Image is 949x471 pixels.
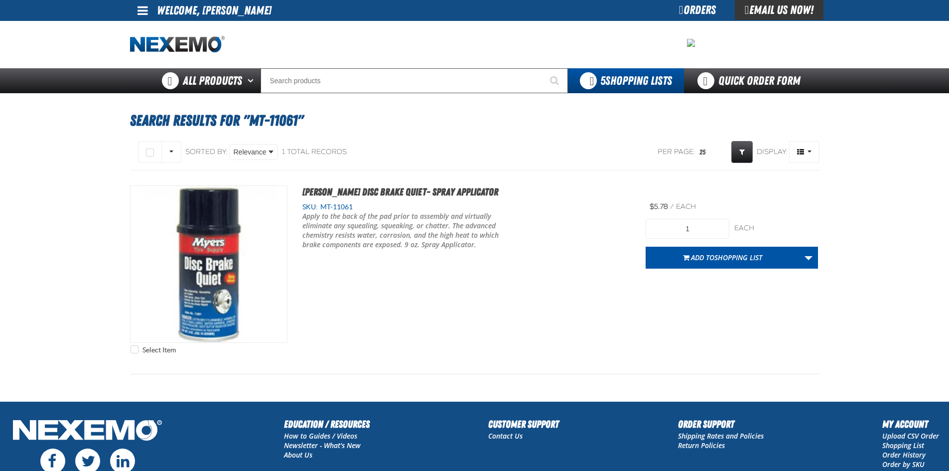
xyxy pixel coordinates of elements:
[714,253,762,262] span: Shopping List
[678,417,764,432] h2: Order Support
[684,68,819,93] a: Quick Order Form
[234,147,267,157] span: Relevance
[161,141,181,163] button: Rows selection options
[302,186,498,198] a: [PERSON_NAME] Disc Brake Quiet- Spray Applicator
[488,431,523,441] a: Contact Us
[131,345,138,353] input: Select Item
[10,417,165,446] img: Nexemo Logo
[676,202,696,211] span: each
[646,219,729,239] input: Product Quantity
[882,450,926,460] a: Order History
[882,460,925,469] a: Order by SKU
[650,202,668,211] span: $5.78
[130,107,819,134] h1: Search Results for "MT-11061"
[130,36,225,53] img: Nexemo logo
[244,68,261,93] button: Open All Products pages
[882,417,939,432] h2: My Account
[882,431,939,441] a: Upload CSV Order
[488,417,559,432] h2: Customer Support
[790,142,819,162] span: Product Grid Views Toolbar
[284,450,312,460] a: About Us
[687,39,695,47] img: 792e258ba9f2e0418e18c59e573ab877.png
[130,36,225,53] a: Home
[261,68,568,93] input: Search
[302,202,631,212] div: SKU:
[678,431,764,441] a: Shipping Rates and Policies
[646,247,800,269] button: Add toShopping List
[568,68,684,93] button: You have 5 Shopping Lists. Open to view details
[757,148,788,156] span: Display:
[882,441,924,450] a: Shopping List
[131,345,176,355] label: Select Item
[185,148,228,156] span: Sorted By:
[658,148,695,157] span: Per page:
[284,417,370,432] h2: Education / Resources
[734,224,818,233] div: each
[282,148,347,157] div: 1 total records
[131,186,287,342] img: Myers Disc Brake Quiet- Spray Applicator
[789,141,819,163] button: Product Grid Views Toolbar
[131,186,287,342] : View Details of the Myers Disc Brake Quiet- Spray Applicator
[670,202,674,211] span: /
[731,141,753,163] a: Expand or Collapse Grid Filters
[600,74,672,88] span: Shopping Lists
[302,212,500,250] p: Apply to the back of the pad prior to assembly and virtually eliminate any squealing, squeaking, ...
[284,441,361,450] a: Newsletter - What's New
[691,253,762,262] span: Add to
[678,441,725,450] a: Return Policies
[799,247,818,269] a: More Actions
[318,203,353,211] span: MT-11061
[543,68,568,93] button: Start Searching
[600,74,605,88] strong: 5
[284,431,357,441] a: How to Guides / Videos
[183,72,242,90] span: All Products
